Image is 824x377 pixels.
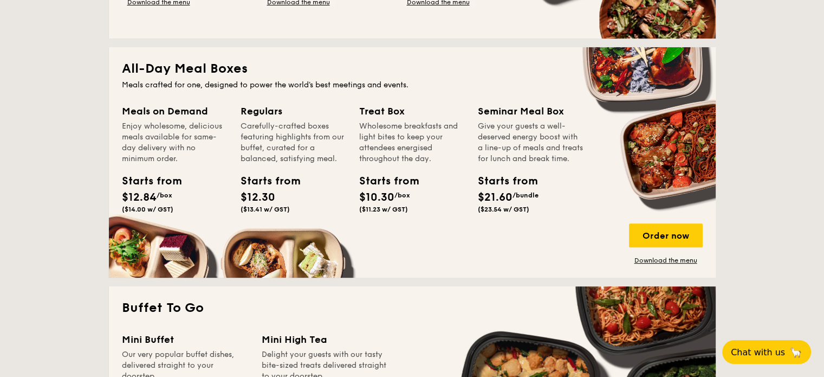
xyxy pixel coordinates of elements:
div: Give your guests a well-deserved energy boost with a line-up of meals and treats for lunch and br... [478,121,583,164]
div: Starts from [122,173,171,189]
div: Mini High Tea [262,332,388,347]
span: ($13.41 w/ GST) [241,206,290,213]
div: Carefully-crafted boxes featuring highlights from our buffet, curated for a balanced, satisfying ... [241,121,346,164]
span: $12.30 [241,191,275,204]
div: Starts from [241,173,289,189]
span: ($11.23 w/ GST) [359,206,408,213]
span: /box [157,191,172,199]
div: Meals crafted for one, designed to power the world's best meetings and events. [122,80,703,91]
span: 🦙 [789,346,802,359]
button: Chat with us🦙 [722,340,811,364]
span: /box [394,191,410,199]
h2: All-Day Meal Boxes [122,60,703,78]
div: Order now [629,223,703,247]
div: Regulars [241,104,346,119]
span: ($23.54 w/ GST) [478,206,529,213]
div: Starts from [359,173,408,189]
span: $21.60 [478,191,512,204]
span: $10.30 [359,191,394,204]
a: Download the menu [629,256,703,265]
div: Wholesome breakfasts and light bites to keep your attendees energised throughout the day. [359,121,465,164]
div: Seminar Meal Box [478,104,583,119]
div: Meals on Demand [122,104,228,119]
span: $12.84 [122,191,157,204]
span: /bundle [512,191,538,199]
div: Starts from [478,173,527,189]
h2: Buffet To Go [122,299,703,317]
span: Chat with us [731,347,785,357]
div: Treat Box [359,104,465,119]
div: Enjoy wholesome, delicious meals available for same-day delivery with no minimum order. [122,121,228,164]
span: ($14.00 w/ GST) [122,206,173,213]
div: Mini Buffet [122,332,249,347]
